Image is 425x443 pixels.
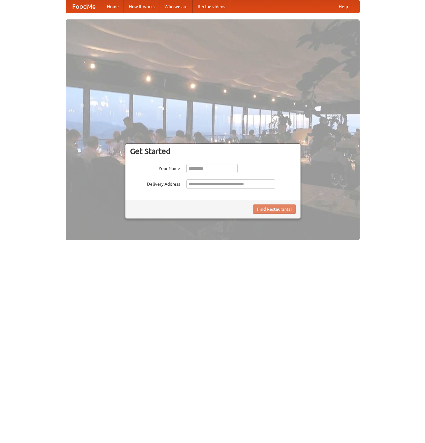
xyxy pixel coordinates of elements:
[159,0,193,13] a: Who we are
[253,204,296,214] button: Find Restaurants!
[334,0,353,13] a: Help
[102,0,124,13] a: Home
[130,164,180,172] label: Your Name
[130,179,180,187] label: Delivery Address
[130,147,296,156] h3: Get Started
[66,0,102,13] a: FoodMe
[124,0,159,13] a: How it works
[193,0,230,13] a: Recipe videos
